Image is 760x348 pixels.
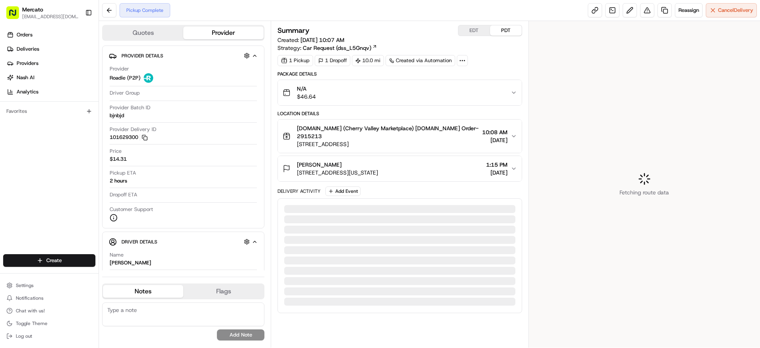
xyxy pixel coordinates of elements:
[3,254,95,267] button: Create
[277,27,310,34] h3: Summary
[675,3,703,17] button: Reassign
[277,44,377,52] div: Strategy:
[303,44,371,52] span: Car Request (dss_L5Gnqv)
[706,3,757,17] button: CancelDelivery
[3,305,95,316] button: Chat with us!
[110,89,140,97] span: Driver Group
[678,7,699,14] span: Reassign
[482,128,507,136] span: 10:08 AM
[110,156,127,163] span: $14.31
[619,188,669,196] span: Fetching route data
[352,55,384,66] div: 10.0 mi
[109,49,258,62] button: Provider Details
[17,74,34,81] span: Nash AI
[297,85,316,93] span: N/A
[122,239,157,245] span: Driver Details
[110,206,153,213] span: Customer Support
[300,36,344,44] span: [DATE] 10:07 AM
[16,320,47,327] span: Toggle Theme
[297,124,479,140] span: [DOMAIN_NAME] (Cherry Valley Marketplace) [DOMAIN_NAME] Order-2915213
[109,235,258,248] button: Driver Details
[3,331,95,342] button: Log out
[110,259,151,266] div: [PERSON_NAME]
[17,31,32,38] span: Orders
[277,188,321,194] div: Delivery Activity
[297,161,342,169] span: [PERSON_NAME]
[183,27,264,39] button: Provider
[103,285,183,298] button: Notes
[110,65,129,72] span: Provider
[110,126,156,133] span: Provider Delivery ID
[17,88,38,95] span: Analytics
[16,333,32,339] span: Log out
[16,282,34,289] span: Settings
[277,71,522,77] div: Package Details
[718,7,753,14] span: Cancel Delivery
[110,74,141,82] span: Roadie (P2P)
[46,257,62,264] span: Create
[486,161,507,169] span: 1:15 PM
[315,55,350,66] div: 1 Dropoff
[277,36,344,44] span: Created:
[297,169,378,177] span: [STREET_ADDRESS][US_STATE]
[17,60,38,67] span: Providers
[183,285,264,298] button: Flags
[22,13,79,20] button: [EMAIL_ADDRESS][DOMAIN_NAME]
[278,80,521,105] button: N/A$46.64
[482,136,507,144] span: [DATE]
[3,43,99,55] a: Deliveries
[386,55,455,66] a: Created via Automation
[3,318,95,329] button: Toggle Theme
[3,105,95,118] div: Favorites
[110,169,136,177] span: Pickup ETA
[17,46,39,53] span: Deliveries
[3,3,82,22] button: Mercato[EMAIL_ADDRESS][DOMAIN_NAME]
[325,186,361,196] button: Add Event
[110,104,150,111] span: Provider Batch ID
[110,112,124,119] span: bjnbjd
[144,73,153,83] img: roadie-logo-v2.jpg
[3,57,99,70] a: Providers
[110,177,127,184] div: 2 hours
[16,308,45,314] span: Chat with us!
[297,93,316,101] span: $46.64
[278,156,521,181] button: [PERSON_NAME][STREET_ADDRESS][US_STATE]1:15 PM[DATE]
[3,71,99,84] a: Nash AI
[122,53,163,59] span: Provider Details
[22,6,43,13] button: Mercato
[486,169,507,177] span: [DATE]
[3,86,99,98] a: Analytics
[110,134,148,141] button: 101629300
[110,251,123,259] span: Name
[3,280,95,291] button: Settings
[3,293,95,304] button: Notifications
[277,55,313,66] div: 1 Pickup
[16,295,44,301] span: Notifications
[303,44,377,52] a: Car Request (dss_L5Gnqv)
[278,120,521,153] button: [DOMAIN_NAME] (Cherry Valley Marketplace) [DOMAIN_NAME] Order-2915213[STREET_ADDRESS]10:08 AM[DATE]
[297,140,479,148] span: [STREET_ADDRESS]
[110,191,137,198] span: Dropoff ETA
[110,148,122,155] span: Price
[3,29,99,41] a: Orders
[277,110,522,117] div: Location Details
[490,25,522,36] button: PDT
[458,25,490,36] button: EDT
[103,27,183,39] button: Quotes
